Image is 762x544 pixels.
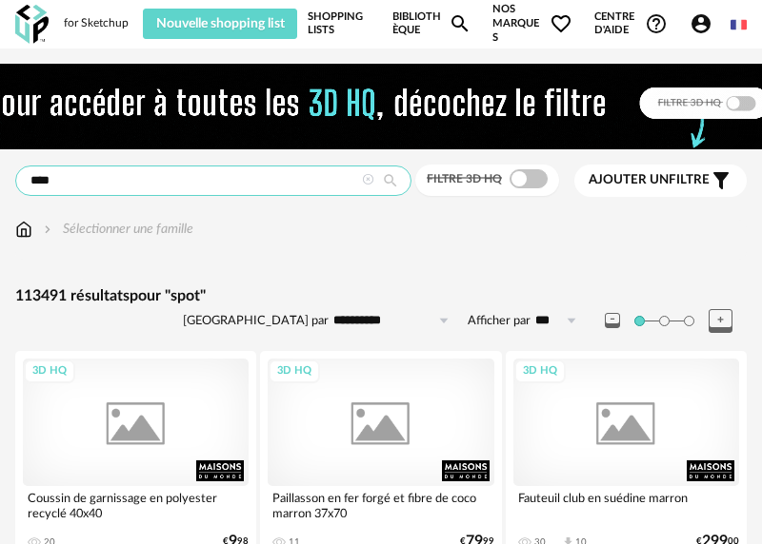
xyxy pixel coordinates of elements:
img: OXP [15,5,49,44]
button: Nouvelle shopping list [143,9,297,39]
img: svg+xml;base64,PHN2ZyB3aWR0aD0iMTYiIGhlaWdodD0iMTciIHZpZXdCb3g9IjAgMCAxNiAxNyIgZmlsbD0ibm9uZSIgeG... [15,220,32,239]
span: Magnify icon [449,12,471,35]
img: svg+xml;base64,PHN2ZyB3aWR0aD0iMTYiIGhlaWdodD0iMTYiIHZpZXdCb3g9IjAgMCAxNiAxNiIgZmlsbD0ibm9uZSIgeG... [40,220,55,239]
span: Filtre 3D HQ [427,173,502,185]
span: Filter icon [710,169,732,192]
span: Account Circle icon [690,12,721,35]
span: filtre [589,172,710,188]
span: Nouvelle shopping list [156,17,285,30]
span: Ajouter un [589,173,669,186]
button: Ajouter unfiltre Filter icon [574,165,747,197]
div: Sélectionner une famille [40,220,193,239]
div: for Sketchup [64,16,129,31]
span: Nos marques [492,3,572,45]
img: fr [731,17,747,33]
a: Shopping Lists [308,3,371,45]
span: Centre d'aideHelp Circle Outline icon [594,10,669,38]
span: Help Circle Outline icon [645,12,668,35]
span: Heart Outline icon [550,12,572,35]
a: BibliothèqueMagnify icon [392,3,471,45]
span: Account Circle icon [690,12,712,35]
